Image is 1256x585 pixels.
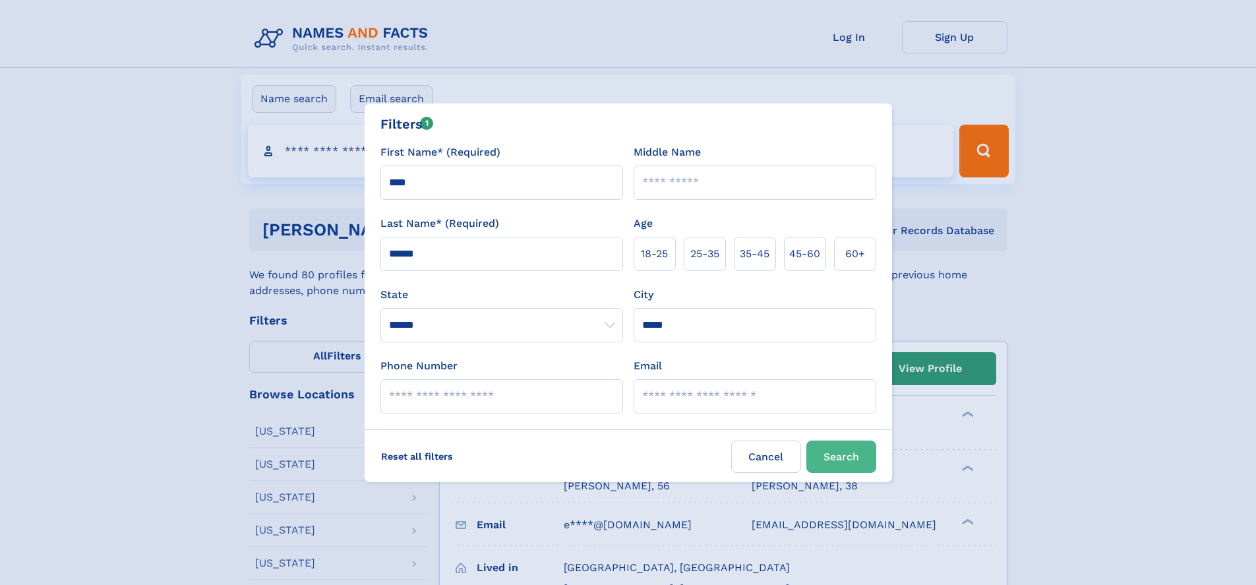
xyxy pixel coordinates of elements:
[373,441,462,472] label: Reset all filters
[806,441,876,473] button: Search
[380,358,458,374] label: Phone Number
[731,441,801,473] label: Cancel
[641,246,668,262] span: 18‑25
[789,246,820,262] span: 45‑60
[845,246,865,262] span: 60+
[634,287,653,303] label: City
[380,287,623,303] label: State
[690,246,719,262] span: 25‑35
[634,216,653,231] label: Age
[380,216,499,231] label: Last Name* (Required)
[380,144,500,160] label: First Name* (Required)
[380,114,434,134] div: Filters
[740,246,769,262] span: 35‑45
[634,358,662,374] label: Email
[634,144,701,160] label: Middle Name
